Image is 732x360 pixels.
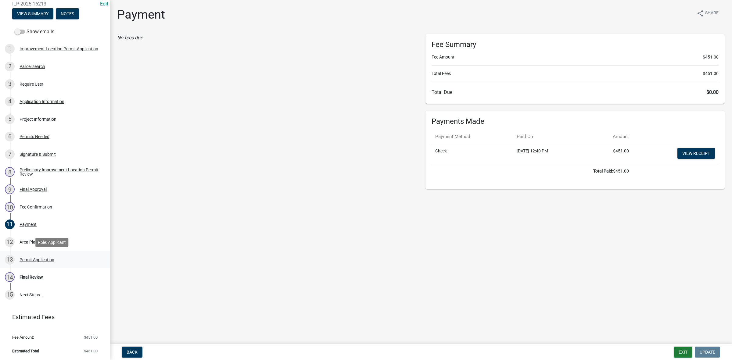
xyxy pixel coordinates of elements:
i: No fees due. [117,35,144,41]
span: $451.00 [703,54,719,60]
th: Amount [587,130,633,144]
th: Payment Method [432,130,513,144]
span: Update [700,350,715,355]
div: 2 [5,62,15,71]
td: $451.00 [587,144,633,164]
button: View Summary [12,8,53,19]
div: Require User [20,82,43,86]
h1: Payment [117,7,165,22]
button: Update [695,347,720,358]
button: Exit [674,347,692,358]
b: Total Paid: [593,169,613,173]
a: Edit [100,1,108,7]
td: $451.00 [432,164,633,178]
h6: Fee Summary [432,40,719,49]
label: Show emails [15,28,54,35]
div: 5 [5,114,15,124]
div: Permit Application [20,258,54,262]
div: Fee Confirmation [20,205,52,209]
td: [DATE] 12:40 PM [513,144,587,164]
div: 11 [5,219,15,229]
div: 14 [5,272,15,282]
div: Payment [20,222,37,226]
div: 15 [5,290,15,300]
div: Area Plan Notice [20,240,51,244]
a: View receipt [677,148,715,159]
wm-modal-confirm: Notes [56,12,79,16]
div: 1 [5,44,15,54]
div: Improvement Location Permit Application [20,47,98,51]
div: Preliminary Improvement Location Permit Review [20,168,100,176]
th: Paid On [513,130,587,144]
a: Estimated Fees [5,311,100,323]
div: Role: Applicant [35,238,68,247]
div: Application Information [20,99,64,104]
span: $451.00 [703,70,719,77]
button: Back [122,347,142,358]
div: 12 [5,237,15,247]
span: $451.00 [84,335,98,339]
td: Check [432,144,513,164]
span: Share [705,10,719,17]
div: 13 [5,255,15,265]
span: Fee Amount: [12,335,34,339]
span: ILP-2025-16213 [12,1,98,7]
div: 6 [5,132,15,141]
div: 3 [5,79,15,89]
button: Notes [56,8,79,19]
div: 10 [5,202,15,212]
i: share [697,10,704,17]
div: 9 [5,184,15,194]
div: 4 [5,97,15,106]
div: 8 [5,167,15,177]
div: Project Information [20,117,56,121]
div: Permits Needed [20,134,49,139]
div: Final Review [20,275,43,279]
h6: Total Due [432,89,719,95]
wm-modal-confirm: Edit Application Number [100,1,108,7]
div: 7 [5,149,15,159]
wm-modal-confirm: Summary [12,12,53,16]
h6: Payments Made [432,117,719,126]
div: Signature & Submit [20,152,56,156]
button: shareShare [692,7,723,19]
span: Estimated Total [12,349,39,353]
div: Final Approval [20,187,47,191]
li: Total Fees [432,70,719,77]
li: Fee Amount: [432,54,719,60]
div: Parcel search [20,64,45,69]
span: Back [127,350,138,355]
span: $451.00 [84,349,98,353]
span: $0.00 [706,89,719,95]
